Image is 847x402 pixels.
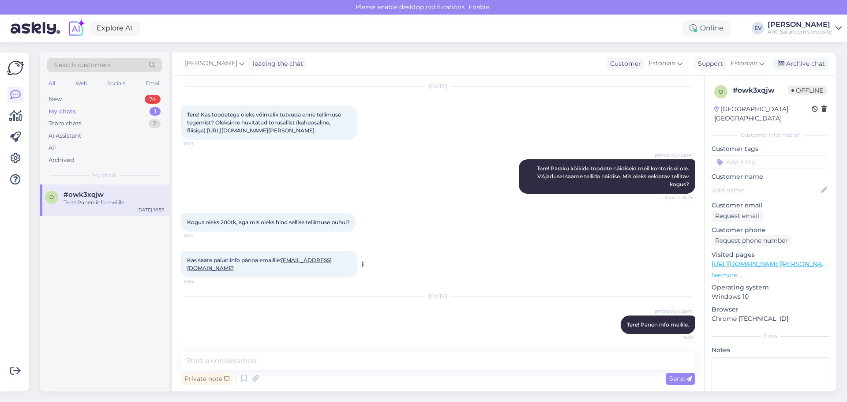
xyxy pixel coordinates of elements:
[137,207,164,213] div: [DATE] 16:56
[207,127,315,134] a: [URL][DOMAIN_NAME][PERSON_NAME]
[712,235,791,247] div: Request phone number
[187,111,342,134] span: Tere! Kas toodetega oleks võimalik tutvuda enne tellimuse tegemist? Oleksime huvitatud torusallis...
[64,199,164,207] div: Tere! Panen info meilile.
[712,346,829,355] p: Notes
[537,165,690,188] span: Tere! Paraku kõikide toodete näidiseid meil kontoris ei ole. VAjadusel saame tellida näidise. Mis...
[752,22,764,34] div: EV
[150,107,161,116] div: 1
[49,107,76,116] div: My chats
[714,105,812,123] div: [GEOGRAPHIC_DATA], [GEOGRAPHIC_DATA]
[185,59,237,68] span: [PERSON_NAME]
[105,78,127,89] div: Socials
[712,210,763,222] div: Request email
[712,305,829,314] p: Browser
[655,152,693,159] span: [PERSON_NAME]
[660,334,693,341] span: 9:46
[788,86,827,95] span: Offline
[768,21,832,28] div: [PERSON_NAME]
[712,332,829,340] div: Extra
[773,58,828,70] div: Archive chat
[187,219,350,225] span: Kogus oleks 200tk, aga mis oleks hind sellise tellimuse puhul?
[694,59,723,68] div: Support
[74,78,89,89] div: Web
[719,88,723,95] span: o
[768,28,832,35] div: Anti Saluneem's website
[184,278,217,285] span: 16:56
[249,59,303,68] div: leading the chat
[712,131,829,139] div: Customer information
[187,257,332,271] span: Kas saate palun info panna emailile:
[49,95,62,104] div: New
[49,119,81,128] div: Team chats
[181,373,233,385] div: Private note
[731,59,757,68] span: Estonian
[49,131,81,140] div: AI Assistant
[712,283,829,292] p: Operating system
[712,314,829,323] p: Chrome [TECHNICAL_ID]
[682,20,731,36] div: Online
[49,143,56,152] div: All
[712,172,829,181] p: Customer name
[712,292,829,301] p: Windows 10
[669,375,692,383] span: Send
[712,155,829,169] input: Add a tag
[466,3,492,11] span: Enable
[64,191,104,199] span: #owk3xqjw
[184,232,217,239] span: 16:41
[712,250,829,259] p: Visited pages
[712,201,829,210] p: Customer email
[712,144,829,154] p: Customer tags
[607,59,641,68] div: Customer
[655,308,693,315] span: [PERSON_NAME]
[49,156,74,165] div: Archived
[184,140,217,147] span: 16:21
[7,60,24,76] img: Askly Logo
[733,85,788,96] div: # owk3xqjw
[712,225,829,235] p: Customer phone
[627,321,689,328] span: Tere! Panen info meilile.
[648,59,675,68] span: Estonian
[89,21,140,36] a: Explore AI
[145,95,161,104] div: 74
[181,83,695,90] div: [DATE]
[149,119,161,128] div: 2
[55,60,111,70] span: Search customers
[660,194,693,201] span: Seen ✓ 16:29
[181,293,695,301] div: [DATE]
[768,21,842,35] a: [PERSON_NAME]Anti Saluneem's website
[93,171,116,179] span: My chats
[712,271,829,279] p: See more ...
[144,78,162,89] div: Email
[47,78,57,89] div: All
[712,260,833,268] a: [URL][DOMAIN_NAME][PERSON_NAME]
[49,194,54,200] span: o
[67,19,86,38] img: explore-ai
[712,185,819,195] input: Add name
